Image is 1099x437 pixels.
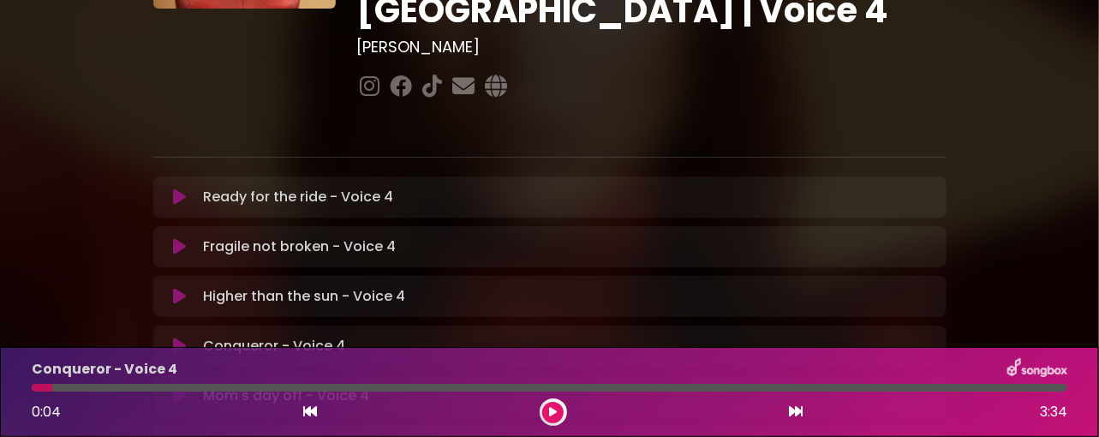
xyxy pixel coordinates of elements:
p: Ready for the ride - Voice 4 [203,187,393,207]
h3: [PERSON_NAME] [356,38,947,57]
img: songbox-logo-white.png [1007,358,1067,380]
p: Conqueror - Voice 4 [203,336,345,356]
p: Higher than the sun - Voice 4 [203,286,405,307]
p: Conqueror - Voice 4 [32,359,177,380]
span: 0:04 [32,402,61,422]
p: Fragile not broken - Voice 4 [203,236,396,257]
span: 3:34 [1040,402,1067,422]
